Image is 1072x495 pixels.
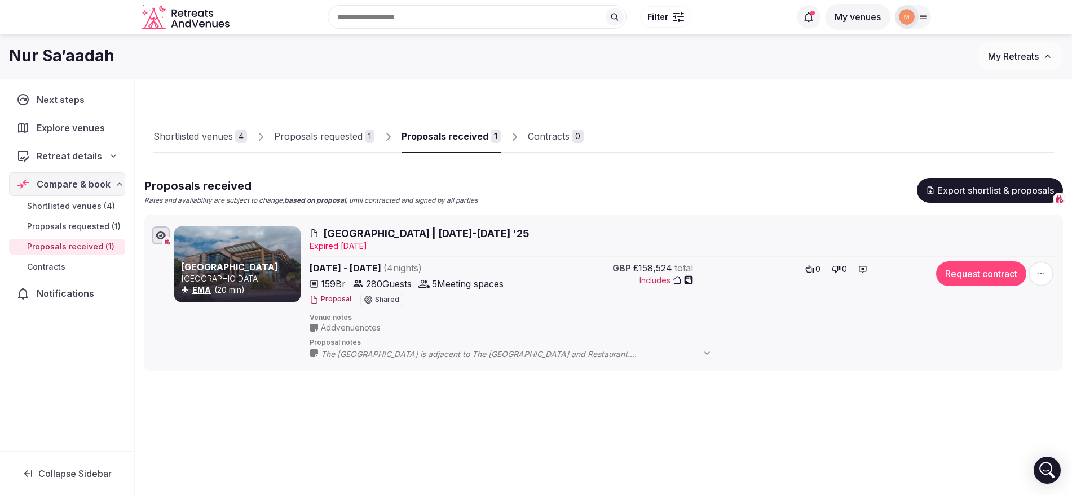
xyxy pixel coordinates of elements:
[284,196,346,204] strong: based on proposal
[27,221,121,232] span: Proposals requested (1)
[37,287,99,300] span: Notifications
[37,93,89,106] span: Next steps
[383,262,422,274] span: ( 4 night s )
[9,282,125,305] a: Notifications
[528,130,570,143] div: Contracts
[38,468,112,479] span: Collapse Sidebar
[323,226,530,240] span: [GEOGRAPHIC_DATA] | [DATE]-[DATE] '25
[181,261,278,273] a: [GEOGRAPHIC_DATA]
[528,121,584,153] a: Contracts0
[828,261,850,277] button: 0
[9,88,125,112] a: Next steps
[321,349,723,360] span: The [GEOGRAPHIC_DATA] is adjacent to The [GEOGRAPHIC_DATA] and Restaurant. The [GEOGRAPHIC_DATA] ...
[274,121,374,153] a: Proposals requested1
[192,285,211,295] a: EMA
[9,198,125,214] a: Shortlisted venues (4)
[321,277,346,291] span: 159 Br
[153,130,233,143] div: Shortlisted venues
[27,261,65,273] span: Contracts
[375,296,399,303] span: Shared
[842,264,847,275] span: 0
[37,177,111,191] span: Compare & book
[27,200,115,212] span: Shortlisted venues (4)
[432,277,504,291] span: 5 Meeting spaces
[402,121,501,153] a: Proposals received1
[181,284,298,296] div: (20 min)
[37,149,102,163] span: Retreat details
[815,264,820,275] span: 0
[235,130,247,143] div: 4
[9,259,125,275] a: Contracts
[27,241,114,252] span: Proposals received (1)
[310,240,1056,252] div: Expire d [DATE]
[366,277,412,291] span: 280 Guests
[572,130,584,143] div: 0
[825,11,890,23] a: My venues
[153,121,247,153] a: Shortlisted venues4
[633,261,672,275] span: £158,524
[144,178,478,194] h2: Proposals received
[640,6,691,28] button: Filter
[9,45,114,67] h1: Nur Sa’aadah
[321,322,381,333] span: Add venue notes
[917,178,1063,203] button: Export shortlist & proposals
[647,11,668,23] span: Filter
[802,261,824,277] button: 0
[310,338,1056,347] span: Proposal notes
[988,51,1039,62] span: My Retreats
[9,239,125,255] a: Proposals received (1)
[310,295,351,304] button: Proposal
[977,42,1063,70] button: My Retreats
[936,261,1026,286] button: Request contract
[310,261,508,275] span: [DATE] - [DATE]
[142,5,232,30] a: Visit the homepage
[1034,457,1061,484] div: Open Intercom Messenger
[612,261,631,275] span: GBP
[192,284,211,296] button: EMA
[274,130,363,143] div: Proposals requested
[310,313,1056,323] span: Venue notes
[639,275,693,286] button: Includes
[181,273,298,284] p: [GEOGRAPHIC_DATA]
[142,5,232,30] svg: Retreats and Venues company logo
[674,261,693,275] span: total
[37,121,109,135] span: Explore venues
[365,130,374,143] div: 1
[402,130,488,143] div: Proposals received
[9,116,125,140] a: Explore venues
[491,130,501,143] div: 1
[825,4,890,30] button: My venues
[899,9,915,25] img: marina
[9,218,125,234] a: Proposals requested (1)
[144,196,478,206] p: Rates and availability are subject to change, , until contracted and signed by all parties
[9,461,125,486] button: Collapse Sidebar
